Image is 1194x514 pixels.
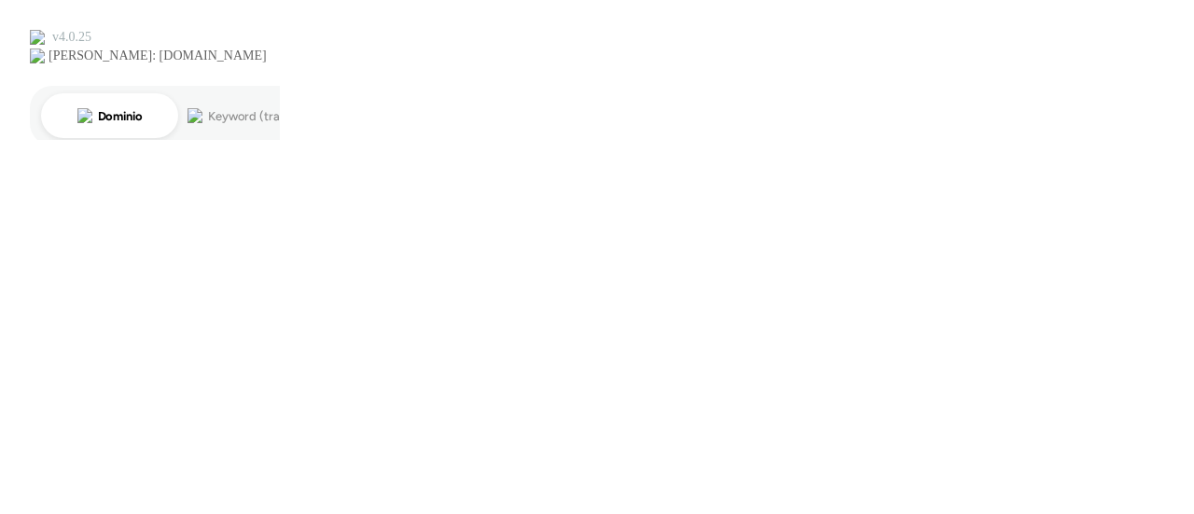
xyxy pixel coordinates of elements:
[52,30,91,45] div: v 4.0.25
[187,108,202,123] img: tab_keywords_by_traffic_grey.svg
[49,49,267,63] div: [PERSON_NAME]: [DOMAIN_NAME]
[30,30,45,45] img: logo_orange.svg
[208,110,310,122] div: Keyword (traffico)
[77,108,92,123] img: tab_domain_overview_orange.svg
[98,110,143,122] div: Dominio
[30,49,45,63] img: website_grey.svg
